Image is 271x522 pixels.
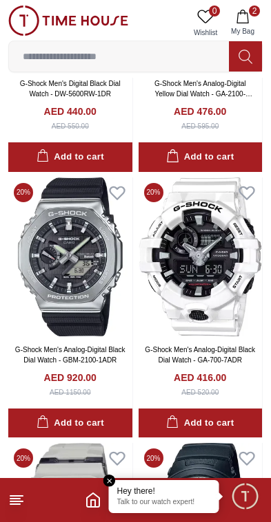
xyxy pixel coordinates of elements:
a: 0Wishlist [188,6,223,41]
button: Add to cart [139,409,263,438]
a: G-Shock Men's Analog-Digital Black Dial Watch - GA-700-7ADR [145,346,255,364]
span: 20 % [14,448,33,468]
button: Add to cart [8,142,132,172]
img: G-Shock Men's Analog-Digital Black Dial Watch - GBM-2100-1ADR [8,177,132,336]
a: G-Shock Men's Digital Black Dial Watch - DW-5600RW-1DR [20,80,121,98]
p: Talk to our watch expert! [117,498,211,508]
h4: AED 920.00 [44,371,97,384]
div: AED 1150.00 [50,387,91,398]
h4: AED 416.00 [174,371,226,384]
button: Add to cart [8,409,132,438]
em: Close tooltip [103,475,116,487]
div: Add to cart [37,415,104,431]
a: Home [85,492,101,508]
a: G-Shock Men's Analog-Digital Yellow Dial Watch - GA-2100-9A9DR [154,80,252,108]
div: Chat Widget [230,481,261,512]
span: 0 [209,6,220,17]
div: Hey there! [117,486,211,497]
div: Add to cart [37,149,104,165]
span: 20 % [144,183,163,202]
h4: AED 440.00 [44,105,97,118]
div: Add to cart [166,415,234,431]
div: AED 550.00 [52,121,89,131]
img: ... [8,6,128,36]
span: Wishlist [188,28,223,38]
button: 2My Bag [223,6,263,41]
span: My Bag [225,26,260,36]
div: Add to cart [166,149,234,165]
div: AED 520.00 [181,387,219,398]
a: G-Shock Men's Analog-Digital Black Dial Watch - GBM-2100-1ADR [15,346,126,364]
span: 20 % [14,183,33,202]
span: 20 % [144,448,163,468]
h4: AED 476.00 [174,105,226,118]
div: AED 595.00 [181,121,219,131]
button: Add to cart [139,142,263,172]
img: G-Shock Men's Analog-Digital Black Dial Watch - GA-700-7ADR [139,177,263,336]
span: 2 [249,6,260,17]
